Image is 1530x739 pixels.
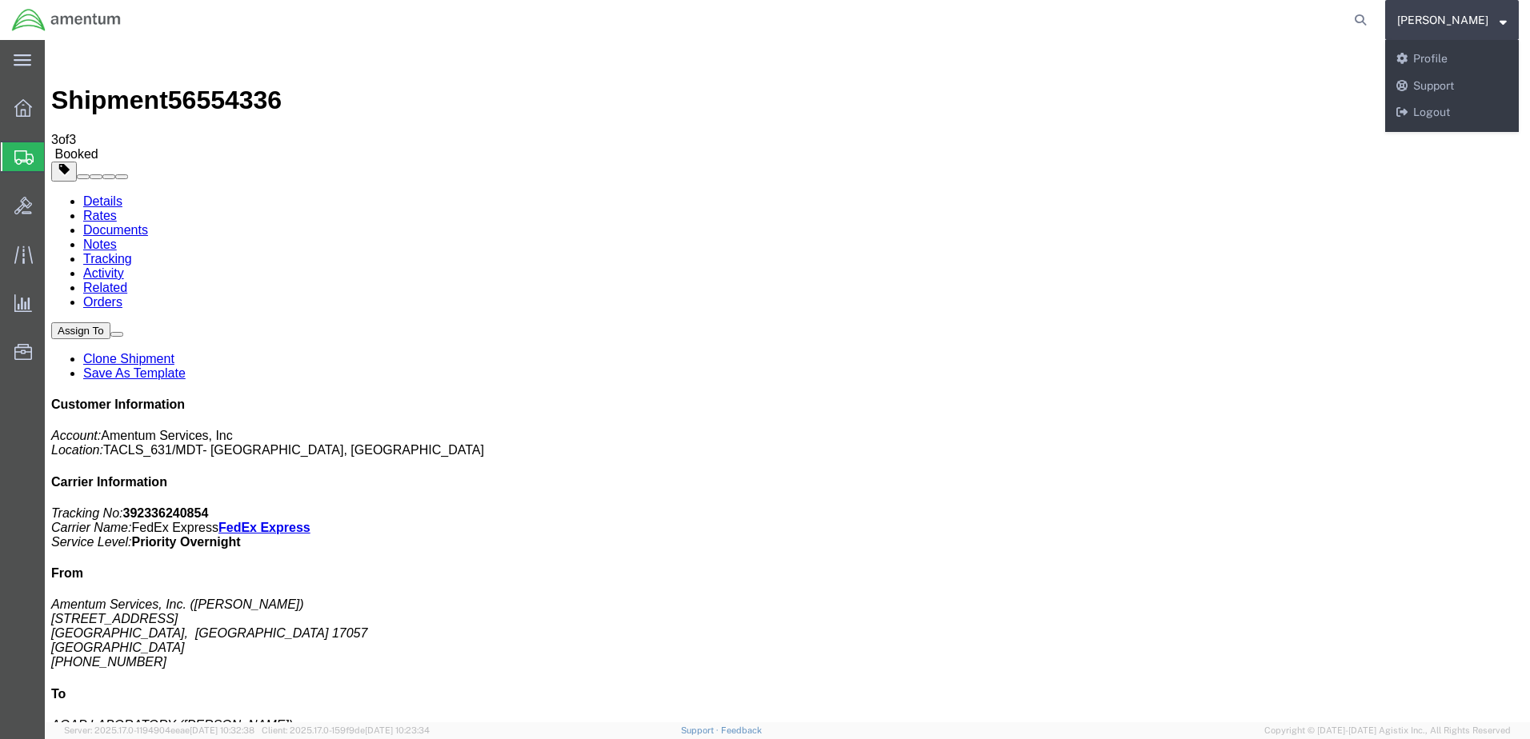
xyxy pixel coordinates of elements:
a: Logout [1385,99,1519,126]
iframe: FS Legacy Container [45,40,1530,722]
span: Copyright © [DATE]-[DATE] Agistix Inc., All Rights Reserved [1264,724,1511,737]
a: Support [681,725,721,735]
span: Client: 2025.17.0-159f9de [262,725,430,735]
button: [PERSON_NAME] [1396,10,1508,30]
span: [DATE] 10:23:34 [365,725,430,735]
a: Profile [1385,46,1519,73]
a: Feedback [721,725,762,735]
img: logo [11,8,122,32]
span: Server: 2025.17.0-1194904eeae [64,725,254,735]
a: Support [1385,73,1519,100]
span: [DATE] 10:32:38 [190,725,254,735]
span: Dennis McNamara [1397,11,1488,29]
